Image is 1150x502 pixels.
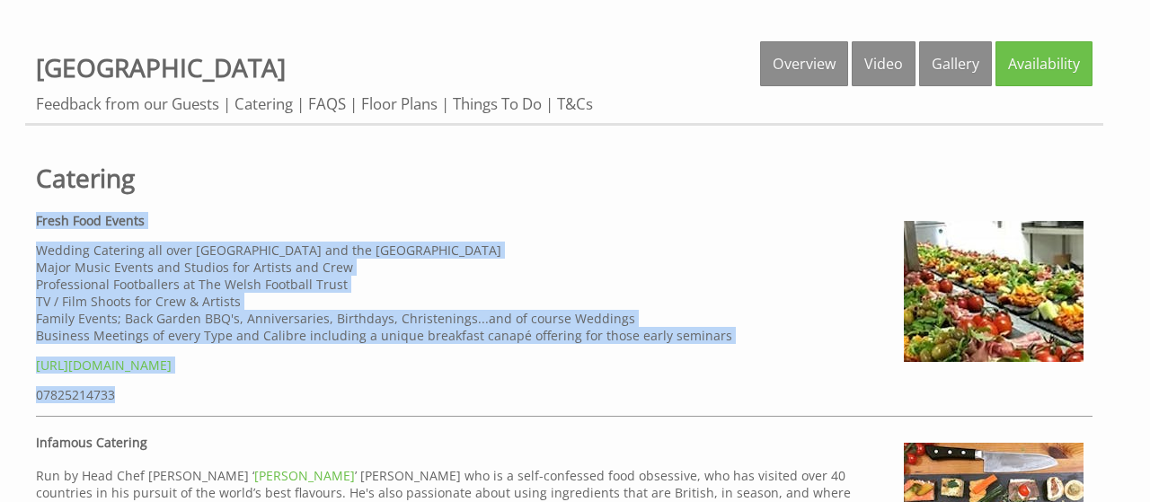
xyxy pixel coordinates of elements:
p: Wedding Catering all over [GEOGRAPHIC_DATA] and the [GEOGRAPHIC_DATA] Major Music Events and Stud... [36,242,1092,344]
a: [PERSON_NAME] [254,467,355,484]
h4: Infamous Catering [36,434,1092,451]
a: Catering [36,161,1092,195]
a: Feedback from our Guests [36,93,219,114]
a: FAQS [308,93,346,114]
a: Overview [760,41,848,86]
a: Floor Plans [361,93,438,114]
p: 07825214733 [36,386,1092,403]
a: [URL][DOMAIN_NAME] [36,357,172,374]
a: Catering [234,93,293,114]
a: T&Cs [557,93,593,114]
a: Video [852,41,916,86]
a: Gallery [919,41,992,86]
strong: Fresh Food Events [36,212,145,229]
a: Things To Do [453,93,542,114]
a: Availability [995,41,1092,86]
a: [GEOGRAPHIC_DATA] [36,50,286,84]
